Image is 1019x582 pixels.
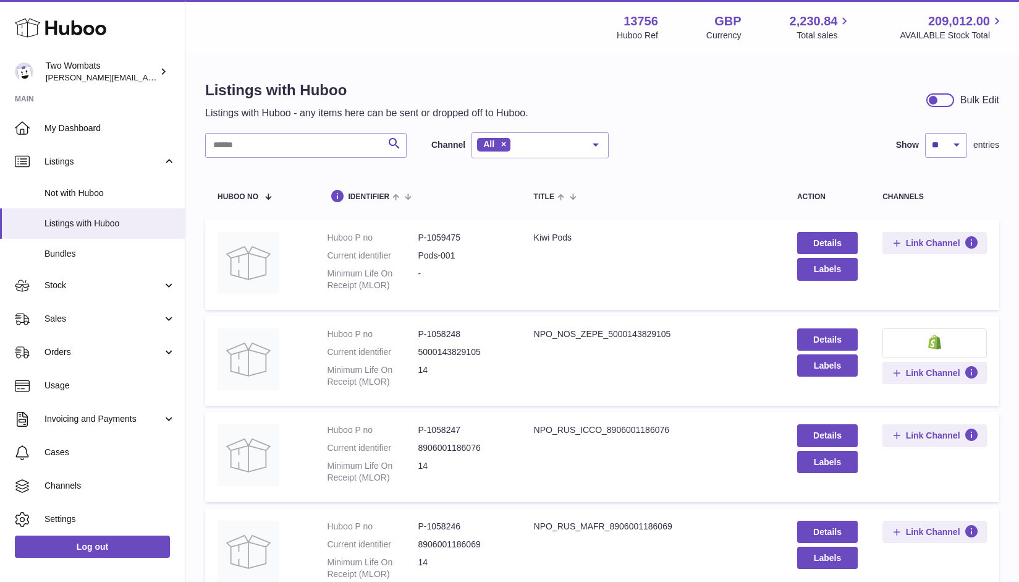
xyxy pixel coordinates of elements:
a: Details [797,232,858,254]
span: Invoicing and Payments [44,413,163,425]
button: Link Channel [882,521,987,543]
img: NPO_NOS_ZEPE_5000143829105 [218,328,279,390]
span: Channels [44,480,175,492]
button: Labels [797,547,858,569]
img: Kiwi Pods [218,232,279,294]
img: shopify-small.png [928,335,941,349]
span: All [483,139,494,149]
a: Details [797,328,858,351]
span: Link Channel [906,430,960,441]
div: action [797,193,858,201]
div: channels [882,193,987,201]
dt: Minimum Life On Receipt (MLOR) [327,268,418,291]
div: Currency [706,30,742,41]
dd: 14 [418,364,509,388]
a: 209,012.00 AVAILABLE Stock Total [900,13,1004,41]
span: identifier [348,193,389,201]
span: Link Channel [906,526,960,537]
div: NPO_NOS_ZEPE_5000143829105 [534,328,772,340]
span: Orders [44,346,163,358]
div: NPO_RUS_ICCO_8906001186076 [534,424,772,436]
dd: P-1058247 [418,424,509,436]
button: Labels [797,451,858,473]
dt: Huboo P no [327,521,418,533]
span: 2,230.84 [790,13,838,30]
dt: Huboo P no [327,424,418,436]
button: Link Channel [882,362,987,384]
span: Cases [44,447,175,458]
dt: Minimum Life On Receipt (MLOR) [327,557,418,580]
span: Listings [44,156,163,168]
dd: Pods-001 [418,250,509,262]
span: entries [973,139,999,151]
div: Bulk Edit [960,93,999,107]
dt: Current identifier [327,250,418,262]
span: Listings with Huboo [44,218,175,229]
span: [PERSON_NAME][EMAIL_ADDRESS][PERSON_NAME][DOMAIN_NAME] [46,72,314,82]
p: Listings with Huboo - any items here can be sent or dropped off to Huboo. [205,106,528,120]
dt: Current identifier [327,539,418,550]
dd: 8906001186069 [418,539,509,550]
h1: Listings with Huboo [205,80,528,100]
a: 2,230.84 Total sales [790,13,852,41]
span: title [534,193,554,201]
span: Link Channel [906,367,960,379]
button: Labels [797,354,858,377]
a: Log out [15,536,170,558]
dt: Minimum Life On Receipt (MLOR) [327,364,418,388]
a: Details [797,521,858,543]
img: NPO_RUS_ICCO_8906001186076 [218,424,279,486]
dt: Huboo P no [327,232,418,244]
span: Not with Huboo [44,187,175,199]
div: Two Wombats [46,60,157,83]
label: Channel [431,139,465,151]
div: NPO_RUS_MAFR_8906001186069 [534,521,772,533]
dd: 8906001186076 [418,442,509,454]
strong: 13756 [624,13,658,30]
button: Labels [797,258,858,280]
span: Link Channel [906,238,960,249]
div: Huboo Ref [617,30,658,41]
dt: Minimum Life On Receipt (MLOR) [327,460,418,484]
dd: P-1058248 [418,328,509,340]
span: Huboo no [218,193,258,201]
dt: Current identifier [327,346,418,358]
dd: - [418,268,509,291]
dt: Huboo P no [327,328,418,340]
a: Details [797,424,858,447]
span: 209,012.00 [928,13,990,30]
span: Total sales [797,30,852,41]
dt: Current identifier [327,442,418,454]
dd: P-1059475 [418,232,509,244]
dd: P-1058246 [418,521,509,533]
dd: 14 [418,460,509,484]
button: Link Channel [882,232,987,254]
button: Link Channel [882,424,987,447]
span: My Dashboard [44,122,175,134]
span: AVAILABLE Stock Total [900,30,1004,41]
dd: 5000143829105 [418,346,509,358]
span: Sales [44,313,163,325]
img: adam.randall@twowombats.com [15,62,33,81]
span: Settings [44,513,175,525]
strong: GBP [714,13,741,30]
span: Bundles [44,248,175,260]
dd: 14 [418,557,509,580]
div: Kiwi Pods [534,232,772,244]
label: Show [896,139,919,151]
span: Usage [44,380,175,392]
span: Stock [44,280,163,291]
